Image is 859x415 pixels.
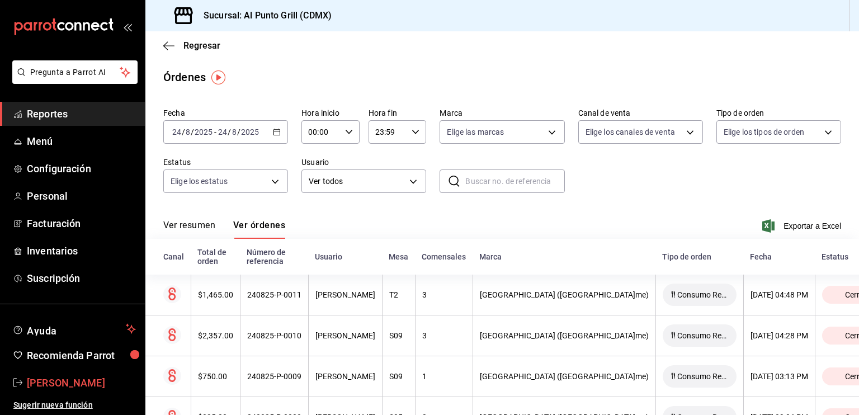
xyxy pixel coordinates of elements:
div: 240825-P-0010 [247,331,301,340]
input: -- [185,128,191,136]
span: Elige los canales de venta [586,126,675,138]
label: Hora fin [369,109,427,117]
div: Marca [479,252,649,261]
span: Elige los estatus [171,176,228,187]
div: S09 [389,331,408,340]
span: Elige las marcas [447,126,504,138]
h3: Sucursal: Al Punto Grill (CDMX) [195,9,332,22]
div: S09 [389,372,408,381]
label: Tipo de orden [716,109,841,117]
span: Consumo Restaurante [673,331,732,340]
span: Elige los tipos de orden [724,126,804,138]
span: Personal [27,188,136,204]
span: Ver todos [309,176,405,187]
label: Estatus [163,158,288,166]
span: Inventarios [27,243,136,258]
div: Fecha [750,252,808,261]
div: $1,465.00 [198,290,233,299]
input: Buscar no. de referencia [465,170,564,192]
input: -- [232,128,237,136]
span: Consumo Restaurante [673,372,732,381]
span: Menú [27,134,136,149]
input: -- [218,128,228,136]
span: Reportes [27,106,136,121]
div: [GEOGRAPHIC_DATA] ([GEOGRAPHIC_DATA]me) [480,290,649,299]
div: 1 [422,372,466,381]
div: [GEOGRAPHIC_DATA] ([GEOGRAPHIC_DATA]me) [480,372,649,381]
span: Sugerir nueva función [13,399,136,411]
div: [PERSON_NAME] [315,372,375,381]
span: Suscripción [27,271,136,286]
span: [PERSON_NAME] [27,375,136,390]
input: ---- [240,128,259,136]
span: / [191,128,194,136]
span: - [214,128,216,136]
span: / [182,128,185,136]
label: Canal de venta [578,109,703,117]
label: Hora inicio [301,109,360,117]
div: Mesa [389,252,408,261]
div: 3 [422,331,466,340]
div: [PERSON_NAME] [315,331,375,340]
div: Usuario [315,252,375,261]
label: Usuario [301,158,426,166]
span: / [237,128,240,136]
span: Facturación [27,216,136,231]
div: navigation tabs [163,220,285,239]
div: 240825-P-0009 [247,372,301,381]
span: Regresar [183,40,220,51]
div: [PERSON_NAME] [315,290,375,299]
span: / [228,128,231,136]
span: Consumo Restaurante [673,290,732,299]
div: Tipo de orden [662,252,737,261]
div: [DATE] 04:48 PM [751,290,808,299]
label: Fecha [163,109,288,117]
input: -- [172,128,182,136]
div: 240825-P-0011 [247,290,301,299]
div: [DATE] 03:13 PM [751,372,808,381]
button: Exportar a Excel [764,219,841,233]
div: Canal [163,252,184,261]
span: Configuración [27,161,136,176]
div: Órdenes [163,69,206,86]
img: Tooltip marker [211,70,225,84]
span: Ayuda [27,322,121,336]
div: [DATE] 04:28 PM [751,331,808,340]
div: $750.00 [198,372,233,381]
div: $2,357.00 [198,331,233,340]
button: open_drawer_menu [123,22,132,31]
div: Total de orden [197,248,233,266]
button: Regresar [163,40,220,51]
div: 3 [422,290,466,299]
div: Comensales [422,252,466,261]
button: Pregunta a Parrot AI [12,60,138,84]
a: Pregunta a Parrot AI [8,74,138,86]
div: [GEOGRAPHIC_DATA] ([GEOGRAPHIC_DATA]me) [480,331,649,340]
span: Recomienda Parrot [27,348,136,363]
div: T2 [389,290,408,299]
input: ---- [194,128,213,136]
label: Marca [440,109,564,117]
span: Pregunta a Parrot AI [30,67,120,78]
button: Ver resumen [163,220,215,239]
button: Ver órdenes [233,220,285,239]
div: Número de referencia [247,248,301,266]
